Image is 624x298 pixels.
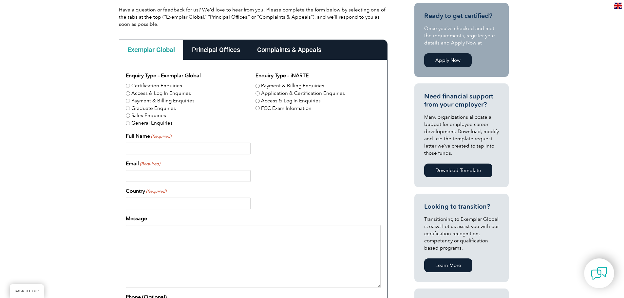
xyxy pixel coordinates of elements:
span: (Required) [139,161,160,167]
h3: Ready to get certified? [424,12,499,20]
p: Have a question or feedback for us? We’d love to hear from you! Please complete the form below by... [119,6,388,28]
label: Country [126,187,166,195]
img: en [614,3,622,9]
label: Payment & Billing Enquiries [261,82,324,90]
div: Exemplar Global [119,40,183,60]
legend: Enquiry Type – Exemplar Global [126,72,201,79]
p: Transitioning to Exemplar Global is easy! Let us assist you with our certification recognition, c... [424,216,499,252]
label: Certification Enquiries [131,82,182,90]
p: Many organizations allocate a budget for employee career development. Download, modify and use th... [424,114,499,157]
label: Graduate Enquiries [131,105,176,112]
label: Application & Certification Enquiries [261,90,345,97]
span: (Required) [145,188,166,195]
label: Access & Log In Enquiries [131,90,191,97]
a: BACK TO TOP [10,284,44,298]
div: Complaints & Appeals [249,40,330,60]
label: Message [126,215,147,222]
a: Download Template [424,164,492,177]
label: Sales Enquiries [131,112,166,119]
a: Apply Now [424,53,472,67]
h3: Need financial support from your employer? [424,92,499,109]
a: Learn More [424,258,472,272]
label: General Enquiries [131,119,173,127]
label: Access & Log In Enquiries [261,97,321,105]
legend: Enquiry Type – iNARTE [255,72,309,79]
label: Payment & Billing Enquiries [131,97,195,105]
div: Principal Offices [183,40,249,60]
label: FCC Exam Information [261,105,312,112]
p: Once you’ve checked and met the requirements, register your details and Apply Now at [424,25,499,46]
h3: Looking to transition? [424,202,499,211]
img: contact-chat.png [591,265,607,282]
label: Full Name [126,132,171,140]
label: Email [126,160,160,167]
span: (Required) [150,133,171,140]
